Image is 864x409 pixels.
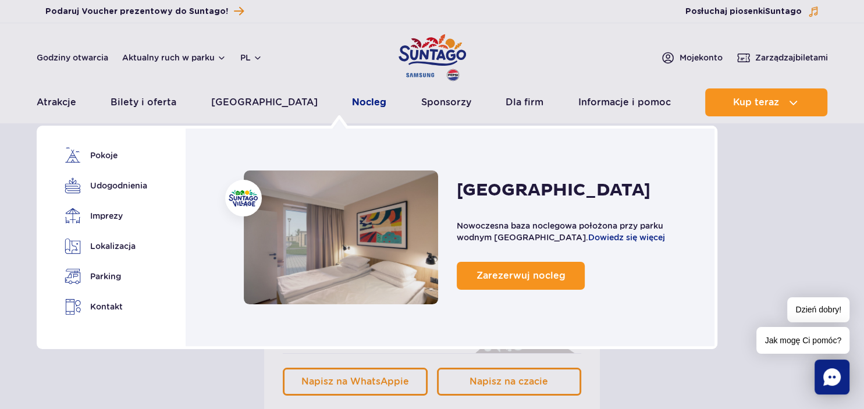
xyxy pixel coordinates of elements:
[65,208,143,224] a: Imprezy
[65,177,143,194] a: Udogodnienia
[457,220,691,243] p: Nowoczesna baza noclegowa położona przy parku wodnym [GEOGRAPHIC_DATA].
[421,88,471,116] a: Sponsorzy
[37,88,76,116] a: Atrakcje
[240,52,262,63] button: pl
[229,190,258,207] img: Suntago
[37,52,108,63] a: Godziny otwarcia
[588,233,665,242] a: Dowiedz się więcej
[65,298,143,315] a: Kontakt
[756,327,849,354] span: Jak mogę Ci pomóc?
[111,88,176,116] a: Bilety i oferta
[65,238,143,254] a: Lokalizacja
[477,270,566,281] span: Zarezerwuj nocleg
[457,262,585,290] a: Zarezerwuj nocleg
[661,51,723,65] a: Mojekonto
[457,179,650,201] h2: [GEOGRAPHIC_DATA]
[506,88,543,116] a: Dla firm
[65,147,143,163] a: Pokoje
[733,97,779,108] span: Kup teraz
[755,52,828,63] span: Zarządzaj biletami
[815,360,849,394] div: Chat
[680,52,723,63] span: Moje konto
[705,88,827,116] button: Kup teraz
[122,53,226,62] button: Aktualny ruch w parku
[737,51,828,65] a: Zarządzajbiletami
[244,170,439,304] a: Nocleg
[787,297,849,322] span: Dzień dobry!
[211,88,318,116] a: [GEOGRAPHIC_DATA]
[578,88,671,116] a: Informacje i pomoc
[65,268,143,284] a: Parking
[352,88,386,116] a: Nocleg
